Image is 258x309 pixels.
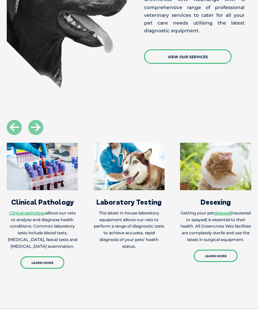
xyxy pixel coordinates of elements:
a: Learn More [20,256,64,269]
p: Getting your pet (neutered or spayed) is essential to their health. All Greencross Vets facilitie... [180,210,251,243]
a: desexed [214,210,231,215]
a: Learn More [194,250,238,262]
a: View Our Services [144,49,231,64]
img: Services_Laboratory_Testing [93,143,165,190]
p: The latest in-house laboratory equipment allows our vets to perform a range of diagnostic tests t... [93,210,165,250]
h3: Desexing [180,199,251,206]
a: Clinical pathology [9,210,45,215]
h3: Clinical Pathology [7,199,78,206]
h3: Laboratory Testing [93,199,165,206]
p: allows our vets to analyse and diagnose health conditions. Common laboratory tests include blood ... [7,210,78,250]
